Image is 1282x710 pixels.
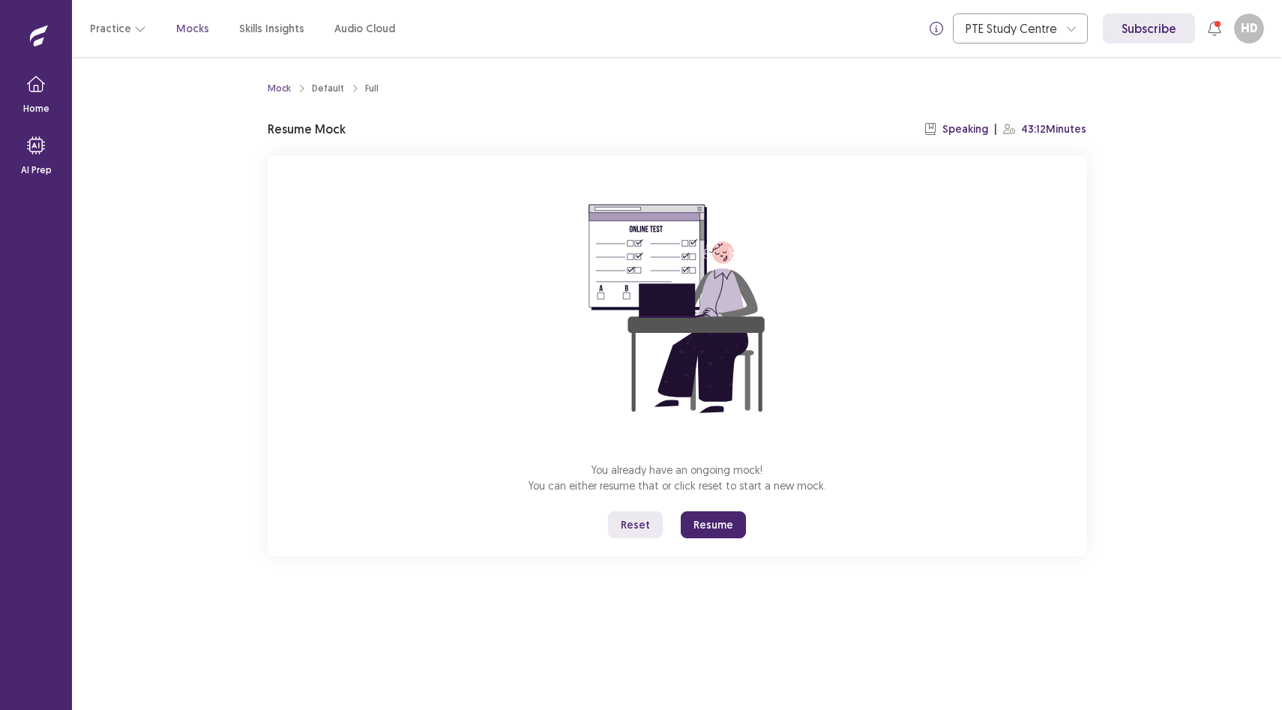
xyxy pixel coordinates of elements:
[176,21,209,37] a: Mocks
[966,14,1059,43] div: PTE Study Centre
[268,120,346,138] p: Resume Mock
[23,102,49,115] p: Home
[21,163,52,177] p: AI Prep
[90,15,146,42] button: Practice
[1234,13,1264,43] button: HD
[942,121,988,137] p: Speaking
[1103,13,1195,43] a: Subscribe
[334,21,395,37] a: Audio Cloud
[994,121,997,137] p: |
[529,462,826,493] p: You already have an ongoing mock! You can either resume that or click reset to start a new mock.
[608,511,663,538] button: Reset
[1021,121,1086,137] p: 43:12 Minutes
[681,511,746,538] button: Resume
[542,174,812,444] img: attend-mock
[923,15,950,42] button: info
[312,82,344,95] div: Default
[365,82,379,95] div: Full
[239,21,304,37] a: Skills Insights
[268,82,379,95] nav: breadcrumb
[268,82,291,95] a: Mock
